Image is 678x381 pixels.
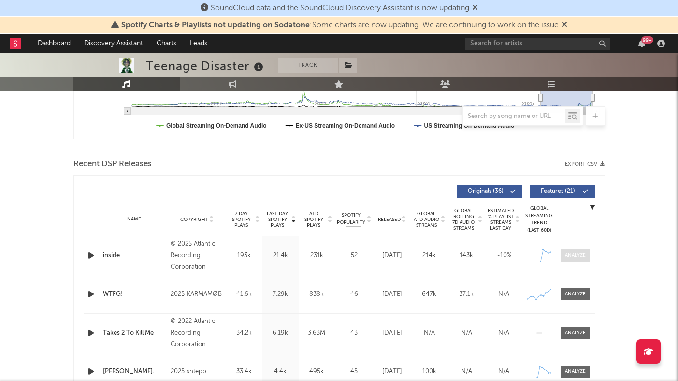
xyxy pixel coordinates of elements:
[121,21,310,29] span: Spotify Charts & Playlists not updating on Sodatone
[488,328,520,338] div: N/A
[31,34,77,53] a: Dashboard
[278,58,338,73] button: Track
[166,122,267,129] text: Global Streaming On-Demand Audio
[465,38,610,50] input: Search for artists
[413,251,446,261] div: 214k
[463,113,565,120] input: Search by song name or URL
[376,251,408,261] div: [DATE]
[301,251,332,261] div: 231k
[265,290,296,299] div: 7.29k
[488,208,514,231] span: Estimated % Playlist Streams Last Day
[450,367,483,377] div: N/A
[103,251,166,261] a: inside
[488,251,520,261] div: ~ 10 %
[301,328,332,338] div: 3.63M
[171,289,223,300] div: 2025 KARMAMØB
[641,36,653,44] div: 99 +
[337,251,371,261] div: 52
[295,122,395,129] text: Ex-US Streaming On-Demand Audio
[450,251,483,261] div: 143k
[171,238,223,273] div: © 2025 Atlantic Recording Corporation
[463,189,508,194] span: Originals ( 36 )
[183,34,214,53] a: Leads
[413,328,446,338] div: N/A
[450,208,477,231] span: Global Rolling 7D Audio Streams
[265,328,296,338] div: 6.19k
[229,211,254,228] span: 7 Day Spotify Plays
[565,161,605,167] button: Export CSV
[536,189,580,194] span: Features ( 21 )
[413,290,446,299] div: 647k
[301,211,327,228] span: ATD Spotify Plays
[229,367,260,377] div: 33.4k
[103,290,166,299] a: WTFG!
[229,328,260,338] div: 34.2k
[77,34,150,53] a: Discovery Assistant
[638,40,645,47] button: 99+
[265,367,296,377] div: 4.4k
[337,367,371,377] div: 45
[562,21,567,29] span: Dismiss
[450,328,483,338] div: N/A
[525,205,554,234] div: Global Streaming Trend (Last 60D)
[413,211,440,228] span: Global ATD Audio Streams
[530,185,595,198] button: Features(21)
[180,217,208,222] span: Copyright
[472,4,478,12] span: Dismiss
[450,290,483,299] div: 37.1k
[103,367,166,377] a: [PERSON_NAME].
[150,34,183,53] a: Charts
[103,216,166,223] div: Name
[229,290,260,299] div: 41.6k
[413,367,446,377] div: 100k
[337,212,365,226] span: Spotify Popularity
[457,185,522,198] button: Originals(36)
[146,58,266,74] div: Teenage Disaster
[265,211,290,228] span: Last Day Spotify Plays
[171,366,223,378] div: 2025 shteppi
[376,328,408,338] div: [DATE]
[424,122,514,129] text: US Streaming On-Demand Audio
[73,159,152,170] span: Recent DSP Releases
[378,217,401,222] span: Released
[488,367,520,377] div: N/A
[211,4,469,12] span: SoundCloud data and the SoundCloud Discovery Assistant is now updating
[337,328,371,338] div: 43
[488,290,520,299] div: N/A
[121,21,559,29] span: : Some charts are now updating. We are continuing to work on the issue
[376,290,408,299] div: [DATE]
[337,290,371,299] div: 46
[171,316,223,351] div: © 2022 Atlantic Recording Corporation
[376,367,408,377] div: [DATE]
[301,367,332,377] div: 495k
[229,251,260,261] div: 193k
[301,290,332,299] div: 838k
[265,251,296,261] div: 21.4k
[103,328,166,338] a: Takes 2 To Kill Me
